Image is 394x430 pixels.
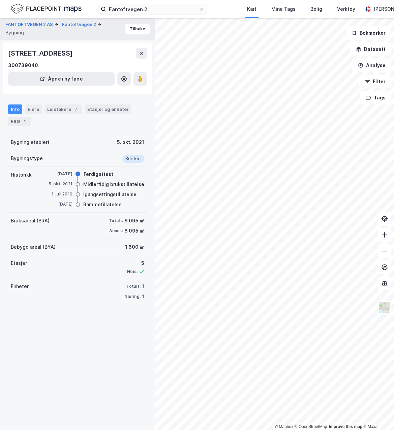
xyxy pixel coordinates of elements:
div: [DATE] [46,171,72,177]
div: Midlertidig brukstillatelse [83,180,144,188]
div: Bruksareal (BRA) [11,217,50,225]
div: 1 [142,282,144,290]
a: OpenStreetMap [295,424,327,429]
div: Etasjer [11,259,27,267]
input: Søk på adresse, matrikkel, gårdeiere, leietakere eller personer [106,4,199,14]
a: Mapbox [275,424,293,429]
div: Heis: [127,269,138,274]
div: Eiere [25,104,42,114]
button: Åpne i ny fane [8,72,115,86]
div: [DATE] [46,201,72,207]
button: Tilbake [125,24,150,34]
div: Info [8,104,22,114]
div: Bebygd areal (BYA) [11,243,56,251]
div: 5 [127,259,144,267]
div: 6 095 ㎡ [124,217,144,225]
div: 1 [142,293,144,301]
button: Tags [360,91,391,104]
div: Bygningstype [11,154,43,162]
div: Verktøy [337,5,355,13]
div: Næring: [124,294,141,299]
div: Etasjer og enheter [87,106,129,112]
button: Datasett [350,42,391,56]
div: Igangsettingstillatelse [83,190,137,198]
div: 1. juli 2019 [46,191,72,197]
div: 1 600 ㎡ [125,243,144,251]
div: Enheter [11,282,29,290]
div: 5. okt. 2021 [46,181,72,187]
div: Leietakere [44,104,82,114]
button: Bokmerker [346,26,391,40]
div: Totalt: [109,218,123,223]
div: 300739040 [8,61,38,69]
div: Bygning etablert [11,138,50,146]
div: 1 [21,118,28,125]
button: Filter [359,75,391,88]
div: Kart [247,5,256,13]
div: Annet: [109,228,123,234]
div: Ferdigattest [84,170,113,178]
img: logo.f888ab2527a4732fd821a326f86c7f29.svg [11,3,82,15]
iframe: Chat Widget [360,398,394,430]
button: FANTOFTVEGEN 2 AS [5,21,54,28]
button: Fantoftvegen 2 [62,21,97,28]
div: 7 [72,106,79,113]
div: ESG [8,117,31,126]
div: Bygning [5,29,24,37]
a: Improve this map [329,424,362,429]
div: [STREET_ADDRESS] [8,48,74,59]
img: Z [378,301,391,314]
div: Mine Tags [271,5,296,13]
div: 5. okt. 2021 [117,138,144,146]
div: Historikk [11,171,32,179]
div: Totalt: [126,284,141,289]
div: Bolig [310,5,322,13]
button: Analyse [352,59,391,72]
div: 6 095 ㎡ [124,227,144,235]
div: Rammetillatelse [83,201,122,209]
